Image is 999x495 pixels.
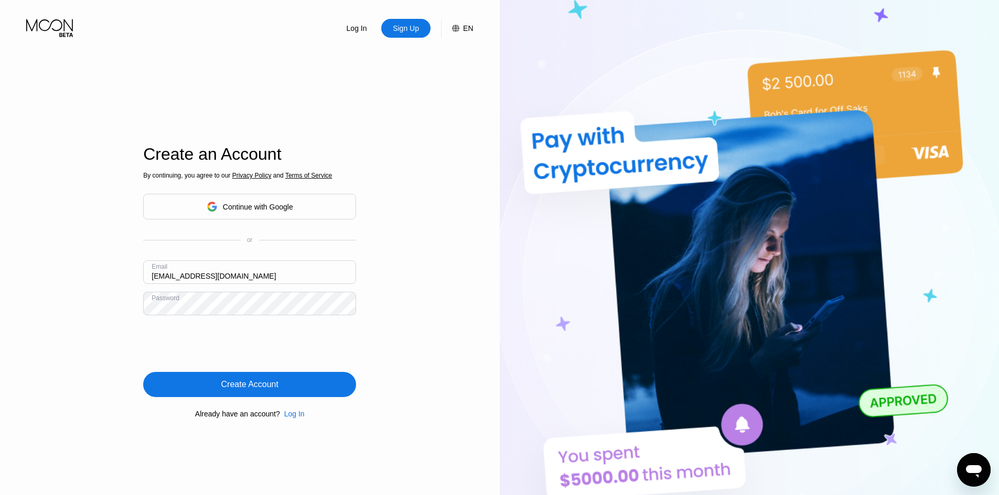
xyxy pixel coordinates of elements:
div: Sign Up [392,23,420,34]
div: Create Account [143,372,356,397]
div: Password [152,294,179,302]
iframe: reCAPTCHA [143,323,303,364]
div: Log In [284,410,305,418]
span: and [271,172,285,179]
div: or [247,236,253,244]
span: Terms of Service [285,172,332,179]
div: EN [463,24,473,32]
div: Email [152,263,167,270]
div: Create an Account [143,145,356,164]
div: Continue with Google [143,194,356,219]
div: Log In [280,410,305,418]
div: By continuing, you agree to our [143,172,356,179]
div: Continue with Google [223,203,293,211]
div: Sign Up [381,19,431,38]
div: Already have an account? [195,410,280,418]
iframe: Przycisk umożliwiający otwarcie okna komunikatora [957,453,991,487]
div: Log In [332,19,381,38]
div: Create Account [221,379,278,390]
div: Log In [346,23,368,34]
span: Privacy Policy [232,172,272,179]
div: EN [441,19,473,38]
